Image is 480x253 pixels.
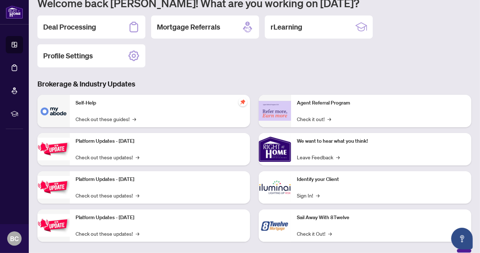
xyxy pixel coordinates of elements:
span: → [136,191,139,199]
p: Self-Help [76,99,244,107]
img: Identify your Client [259,171,291,204]
a: Check it Out!→ [297,230,332,238]
a: Leave Feedback→ [297,153,340,161]
p: Identify your Client [297,176,466,183]
span: → [328,230,332,238]
span: BC [10,234,19,244]
p: Agent Referral Program [297,99,466,107]
span: → [327,115,331,123]
h2: Profile Settings [43,51,93,61]
img: Self-Help [37,95,70,127]
img: Platform Updates - July 21, 2025 [37,138,70,160]
img: Agent Referral Program [259,101,291,121]
img: logo [6,5,23,19]
span: → [136,230,139,238]
a: Check it out!→ [297,115,331,123]
p: We want to hear what you think! [297,137,466,145]
p: Platform Updates - [DATE] [76,176,244,183]
img: Platform Updates - June 23, 2025 [37,214,70,237]
a: Check out these guides!→ [76,115,136,123]
p: Platform Updates - [DATE] [76,214,244,222]
a: Sign In!→ [297,191,320,199]
span: → [316,191,320,199]
span: → [136,153,139,161]
h2: rLearning [271,22,302,32]
img: We want to hear what you think! [259,133,291,165]
img: Platform Updates - July 8, 2025 [37,176,70,199]
img: Sail Away With 8Twelve [259,209,291,242]
button: Open asap [451,228,473,249]
p: Sail Away With 8Twelve [297,214,466,222]
a: Check out these updates!→ [76,191,139,199]
h2: Deal Processing [43,22,96,32]
a: Check out these updates!→ [76,153,139,161]
a: Check out these updates!→ [76,230,139,238]
span: → [132,115,136,123]
span: pushpin [239,98,247,106]
h2: Mortgage Referrals [157,22,220,32]
h3: Brokerage & Industry Updates [37,79,471,89]
span: → [336,153,340,161]
p: Platform Updates - [DATE] [76,137,244,145]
